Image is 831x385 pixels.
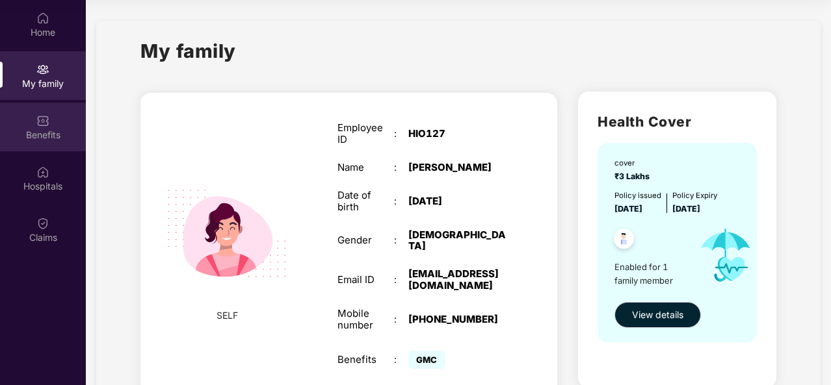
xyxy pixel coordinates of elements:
[394,162,408,173] div: :
[408,162,507,173] div: [PERSON_NAME]
[36,166,49,179] img: svg+xml;base64,PHN2ZyBpZD0iSG9zcGl0YWxzIiB4bWxucz0iaHR0cDovL3d3dy53My5vcmcvMjAwMC9zdmciIHdpZHRoPS...
[337,274,394,286] div: Email ID
[337,308,394,331] div: Mobile number
[614,204,642,214] span: [DATE]
[394,234,408,246] div: :
[152,158,302,308] img: svg+xml;base64,PHN2ZyB4bWxucz0iaHR0cDovL3d3dy53My5vcmcvMjAwMC9zdmciIHdpZHRoPSIyMjQiIGhlaWdodD0iMT...
[337,354,394,366] div: Benefits
[337,162,394,173] div: Name
[394,195,408,207] div: :
[408,128,507,140] div: HIO127
[408,268,507,292] div: [EMAIL_ADDRESS][DOMAIN_NAME]
[614,190,661,201] div: Policy issued
[632,308,683,322] span: View details
[337,234,394,246] div: Gender
[614,302,701,328] button: View details
[614,157,653,169] div: cover
[408,314,507,325] div: [PHONE_NUMBER]
[217,308,238,323] span: SELF
[672,190,717,201] div: Policy Expiry
[408,195,507,207] div: [DATE]
[36,63,49,76] img: svg+xml;base64,PHN2ZyB3aWR0aD0iMjAiIGhlaWdodD0iMjAiIHZpZXdCb3g9IjAgMCAyMCAyMCIgZmlsbD0ibm9uZSIgeG...
[408,351,445,369] span: GMC
[672,204,700,214] span: [DATE]
[394,128,408,140] div: :
[394,274,408,286] div: :
[394,354,408,366] div: :
[36,12,49,25] img: svg+xml;base64,PHN2ZyBpZD0iSG9tZSIgeG1sbnM9Imh0dHA6Ly93d3cudzMub3JnLzIwMDAvc3ZnIiB3aWR0aD0iMjAiIG...
[36,114,49,127] img: svg+xml;base64,PHN2ZyBpZD0iQmVuZWZpdHMiIHhtbG5zPSJodHRwOi8vd3d3LnczLm9yZy8yMDAwL3N2ZyIgd2lkdGg9Ij...
[36,217,49,230] img: svg+xml;base64,PHN2ZyBpZD0iQ2xhaW0iIHhtbG5zPSJodHRwOi8vd3d3LnczLm9yZy8yMDAwL3N2ZyIgd2lkdGg9IjIwIi...
[337,190,394,213] div: Date of birth
[598,111,756,132] h2: Health Cover
[337,122,394,145] div: Employee ID
[689,216,763,295] img: icon
[140,36,236,66] h1: My family
[614,171,653,181] span: ₹3 Lakhs
[408,229,507,253] div: [DEMOGRAPHIC_DATA]
[394,314,408,325] div: :
[608,225,640,256] img: svg+xml;base64,PHN2ZyB4bWxucz0iaHR0cDovL3d3dy53My5vcmcvMjAwMC9zdmciIHdpZHRoPSI0OC45NDMiIGhlaWdodD...
[614,260,689,287] span: Enabled for 1 family member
